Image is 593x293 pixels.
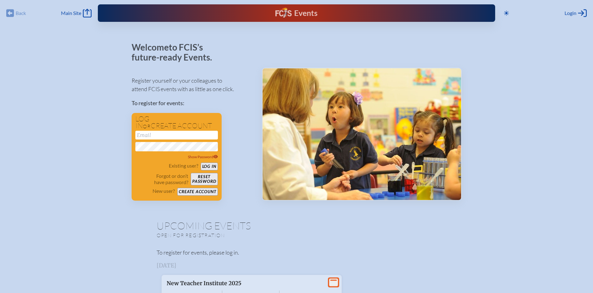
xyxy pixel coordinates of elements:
p: Welcome to FCIS’s future-ready Events. [132,42,219,62]
img: Events [263,68,461,200]
div: FCIS Events — Future ready [207,7,386,19]
p: Register yourself or your colleagues to attend FCIS events with as little as one click. [132,76,252,93]
button: Log in [201,163,218,170]
span: Main Site [61,10,81,16]
p: Open for registration [157,232,322,238]
h1: Upcoming Events [157,221,437,231]
p: Existing user? [169,163,198,169]
p: To register for events, please log in. [157,248,437,257]
h1: Log in create account [135,115,218,129]
p: New Teacher Institute 2025 [167,280,324,287]
button: Create account [177,188,218,196]
span: or [143,123,151,129]
p: New user? [153,188,175,194]
a: Main Site [61,9,92,17]
span: Show Password [188,154,218,159]
button: Resetpassword [191,173,218,185]
span: Login [565,10,576,16]
p: To register for events: [132,99,252,107]
p: Forgot or don’t have password? [135,173,188,185]
h3: [DATE] [157,262,437,269]
input: Email [135,131,218,139]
